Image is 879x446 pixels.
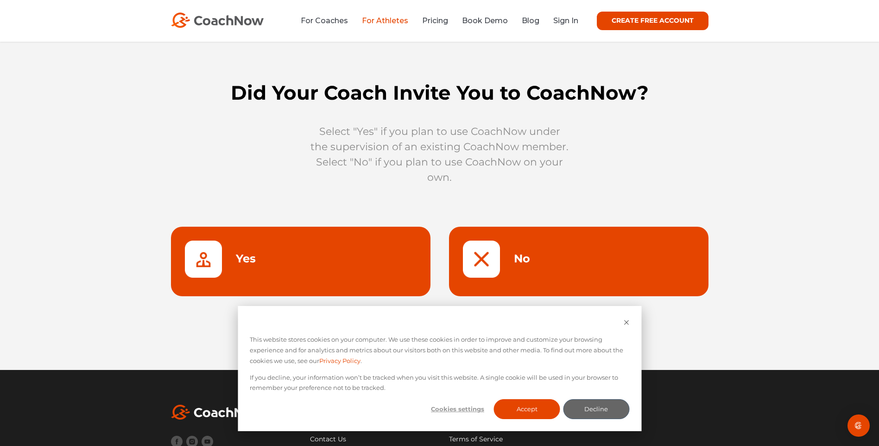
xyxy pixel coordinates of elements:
p: Select "Yes" if you plan to use CoachNow under the supervision of an existing CoachNow member. Se... [310,124,569,185]
a: Terms of Service [449,434,569,445]
img: CoachNow Logo [171,13,264,28]
button: Decline [563,399,629,419]
a: For Athletes [362,16,408,25]
a: CREATE FREE ACCOUNT [597,12,708,30]
button: Dismiss cookie banner [623,318,629,329]
a: Pricing [422,16,448,25]
img: White CoachNow Logo [171,405,264,420]
p: This website stores cookies on your computer. We use these cookies in order to improve and custom... [250,334,629,366]
a: Sign In [553,16,578,25]
h1: Did Your Coach Invite You to CoachNow? [162,81,718,105]
a: For Coaches [301,16,348,25]
button: Accept [494,399,560,419]
a: Contact Us [310,434,348,445]
div: Cookie banner [238,306,641,431]
div: Open Intercom Messenger [847,414,870,437]
button: Cookies settings [424,399,491,419]
a: Blog [522,16,539,25]
a: Privacy Policy [319,356,360,366]
a: Book Demo [462,16,508,25]
p: If you decline, your information won’t be tracked when you visit this website. A single cookie wi... [250,372,629,394]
